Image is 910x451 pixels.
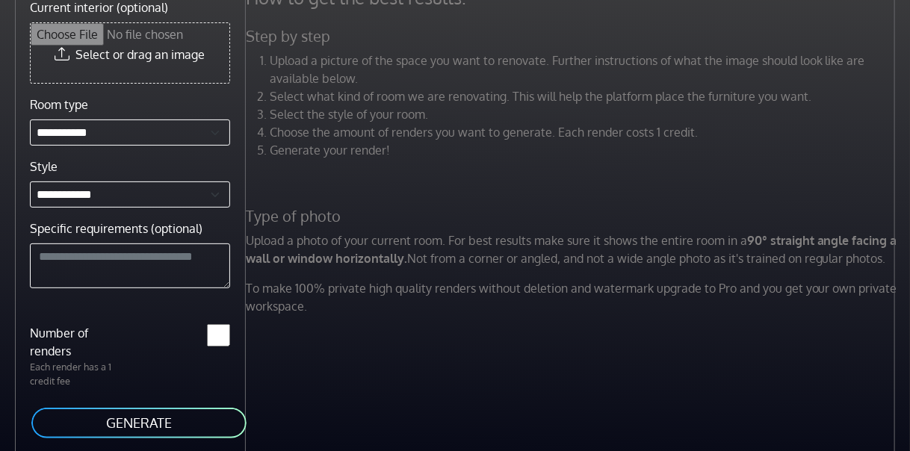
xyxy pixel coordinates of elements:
[21,324,130,360] label: Number of renders
[237,231,908,267] p: Upload a photo of your current room. For best results make sure it shows the entire room in a Not...
[21,360,130,388] p: Each render has a 1 credit fee
[237,207,908,225] h5: Type of photo
[30,406,248,440] button: GENERATE
[30,158,58,175] label: Style
[270,105,899,123] li: Select the style of your room.
[270,87,899,105] li: Select what kind of room we are renovating. This will help the platform place the furniture you w...
[30,220,202,237] label: Specific requirements (optional)
[270,141,899,159] li: Generate your render!
[237,27,908,46] h5: Step by step
[237,279,908,315] p: To make 100% private high quality renders without deletion and watermark upgrade to Pro and you g...
[270,52,899,87] li: Upload a picture of the space you want to renovate. Further instructions of what the image should...
[270,123,899,141] li: Choose the amount of renders you want to generate. Each render costs 1 credit.
[30,96,88,113] label: Room type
